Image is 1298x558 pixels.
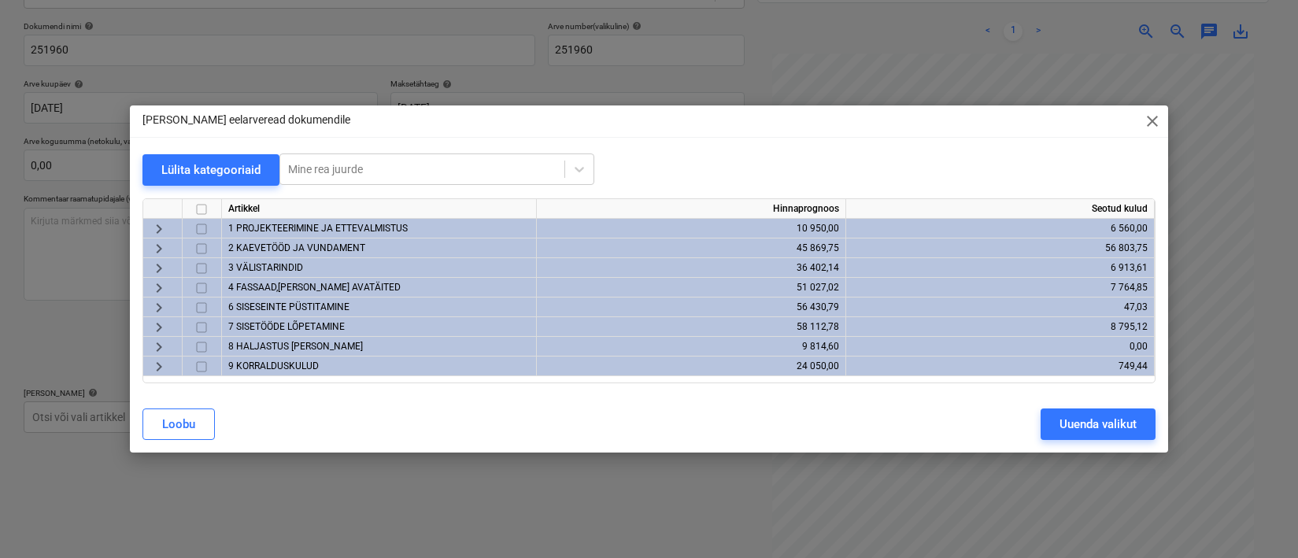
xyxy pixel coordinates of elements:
button: Lülita kategooriaid [142,154,279,186]
span: 6 SISESEINTE PÜSTITAMINE [228,301,349,312]
div: Artikkel [222,199,537,219]
div: 9 814,60 [543,337,839,357]
div: 8 795,12 [852,317,1148,337]
span: close [1143,112,1162,131]
div: 749,44 [852,357,1148,376]
span: keyboard_arrow_right [150,318,168,337]
iframe: Chat Widget [1219,482,1298,558]
div: 7 764,85 [852,278,1148,297]
span: keyboard_arrow_right [150,279,168,297]
div: Hinnaprognoos [537,199,846,219]
div: Seotud kulud [846,199,1155,219]
span: 7 SISETÖÖDE LÕPETAMINE [228,321,345,332]
span: keyboard_arrow_right [150,298,168,317]
span: 4 FASSAAD,KATUS JA AVATÄITED [228,282,401,293]
button: Uuenda valikut [1041,408,1156,440]
div: Loobu [162,414,195,434]
div: 6 913,61 [852,258,1148,278]
div: 51 027,02 [543,278,839,297]
div: 58 112,78 [543,317,839,337]
span: keyboard_arrow_right [150,357,168,376]
div: 56 430,79 [543,297,839,317]
span: keyboard_arrow_right [150,338,168,357]
span: 9 KORRALDUSKULUD [228,360,319,371]
div: 36 402,14 [543,258,839,278]
div: Uuenda valikut [1059,414,1137,434]
span: keyboard_arrow_right [150,259,168,278]
div: 45 869,75 [543,238,839,258]
div: 47,03 [852,297,1148,317]
div: 56 803,75 [852,238,1148,258]
div: 24 050,00 [543,357,839,376]
div: 10 950,00 [543,219,839,238]
p: [PERSON_NAME] eelarveread dokumendile [142,112,350,128]
div: Lülita kategooriaid [161,160,261,180]
span: keyboard_arrow_right [150,220,168,238]
div: 0,00 [852,337,1148,357]
span: 8 HALJASTUS JA TERRASS [228,341,363,352]
div: 6 560,00 [852,219,1148,238]
span: 3 VÄLISTARINDID [228,262,303,273]
span: 1 PROJEKTEERIMINE JA ETTEVALMISTUS [228,223,408,234]
span: 2 KAEVETÖÖD JA VUNDAMENT [228,242,365,253]
button: Loobu [142,408,215,440]
span: keyboard_arrow_right [150,239,168,258]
